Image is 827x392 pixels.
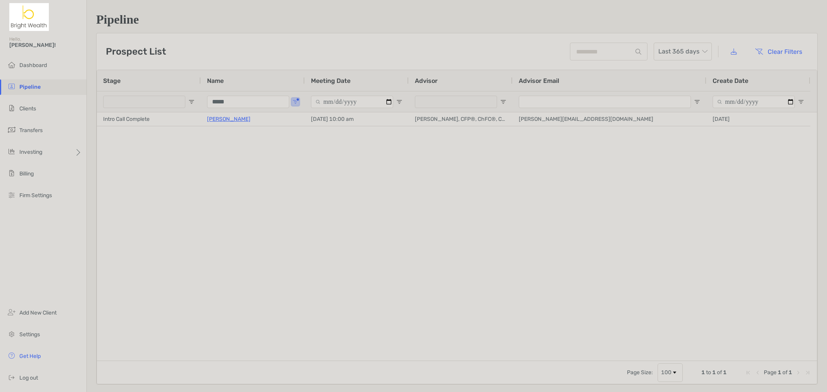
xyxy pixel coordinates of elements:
[19,84,41,90] span: Pipeline
[106,46,166,57] h3: Prospect List
[805,370,811,376] div: Last Page
[19,149,42,155] span: Investing
[7,373,16,382] img: logout icon
[723,369,727,376] span: 1
[7,308,16,317] img: add_new_client icon
[19,192,52,199] span: Firm Settings
[19,331,40,338] span: Settings
[409,112,513,126] div: [PERSON_NAME], CFP®, ChFC®, CLU®
[713,77,748,84] span: Create Date
[789,369,792,376] span: 1
[658,43,707,60] span: Last 365 days
[19,62,47,69] span: Dashboard
[519,96,691,108] input: Advisor Email Filter Input
[305,112,409,126] div: [DATE] 10:00 am
[798,99,804,105] button: Open Filter Menu
[96,12,818,27] h1: Pipeline
[658,363,683,382] div: Page Size
[7,125,16,134] img: transfers icon
[19,127,43,134] span: Transfers
[706,112,810,126] div: [DATE]
[415,77,438,84] span: Advisor
[207,114,250,124] a: [PERSON_NAME]
[19,309,57,316] span: Add New Client
[19,353,41,359] span: Get Help
[7,329,16,339] img: settings icon
[712,369,716,376] span: 1
[292,99,299,105] button: Open Filter Menu
[207,96,289,108] input: Name Filter Input
[396,99,402,105] button: Open Filter Menu
[207,77,224,84] span: Name
[19,170,34,177] span: Billing
[9,42,82,48] span: [PERSON_NAME]!
[7,351,16,360] img: get-help icon
[19,105,36,112] span: Clients
[97,112,201,126] div: Intro Call Complete
[778,369,781,376] span: 1
[7,190,16,199] img: firm-settings icon
[500,99,506,105] button: Open Filter Menu
[795,370,801,376] div: Next Page
[782,369,787,376] span: of
[661,369,672,376] div: 100
[717,369,722,376] span: of
[188,99,195,105] button: Open Filter Menu
[706,369,711,376] span: to
[311,96,393,108] input: Meeting Date Filter Input
[9,3,49,31] img: Zoe Logo
[7,82,16,91] img: pipeline icon
[701,369,705,376] span: 1
[7,60,16,69] img: dashboard icon
[749,43,808,60] button: Clear Filters
[713,96,795,108] input: Create Date Filter Input
[635,49,641,55] img: input icon
[7,168,16,178] img: billing icon
[7,147,16,156] img: investing icon
[754,370,761,376] div: Previous Page
[694,99,700,105] button: Open Filter Menu
[7,103,16,113] img: clients icon
[519,77,559,84] span: Advisor Email
[745,370,751,376] div: First Page
[103,77,121,84] span: Stage
[513,112,706,126] div: [PERSON_NAME][EMAIL_ADDRESS][DOMAIN_NAME]
[311,77,350,84] span: Meeting Date
[627,369,653,376] div: Page Size:
[764,369,777,376] span: Page
[19,375,38,381] span: Log out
